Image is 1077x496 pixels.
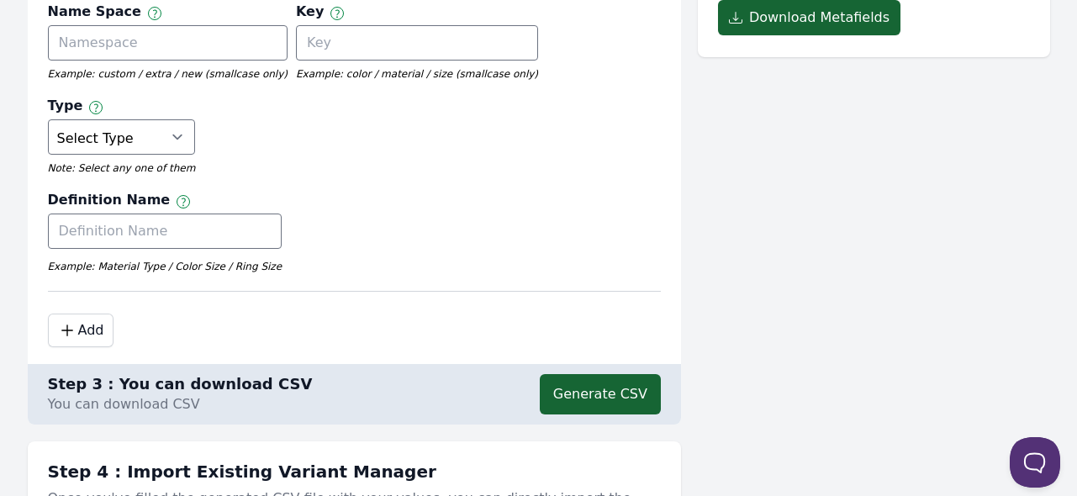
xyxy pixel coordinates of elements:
p: Key [296,2,324,25]
input: Definition Name [48,214,282,249]
p: Type [48,96,83,119]
input: Namespace [48,25,288,61]
img: svg+xml;base64,PHN2ZyB4bWxucz0iaHR0cDovL3d3dy53My5vcmcvMjAwMC9zdmciIHZpZXdCb3g9IjAgMCAxNiAxNiIgZm... [148,7,161,20]
button: Add [48,314,114,347]
input: Key [296,25,538,61]
em: Note: Select any one of them [48,161,196,175]
p: You can download CSV [48,394,313,414]
iframe: Toggle Customer Support [1010,437,1060,488]
em: Example: color / material / size (smallcase only) [296,67,538,81]
img: svg+xml;base64,PHN2ZyB4bWxucz0iaHR0cDovL3d3dy53My5vcmcvMjAwMC9zdmciIHZpZXdCb3g9IjAgMCAxNiAxNiIgZm... [177,195,190,208]
img: svg+xml;base64,PHN2ZyB4bWxucz0iaHR0cDovL3d3dy53My5vcmcvMjAwMC9zdmciIHZpZXdCb3g9IjAgMCAxNiAxNiIgZm... [89,101,103,114]
p: Name Space [48,2,141,25]
img: svg+xml;base64,PHN2ZyB4bWxucz0iaHR0cDovL3d3dy53My5vcmcvMjAwMC9zdmciIHZpZXdCb3g9IjAgMCAxNiAxNiIgZm... [330,7,344,20]
em: Example: custom / extra / new (smallcase only) [48,67,288,81]
h2: Step 3 : You can download CSV [48,374,313,394]
h1: Step 4 : Import Existing Variant Manager [48,462,661,482]
p: Definition Name [48,190,171,214]
em: Example: Material Type / Color Size / Ring Size [48,261,282,272]
button: Generate CSV [540,374,661,414]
